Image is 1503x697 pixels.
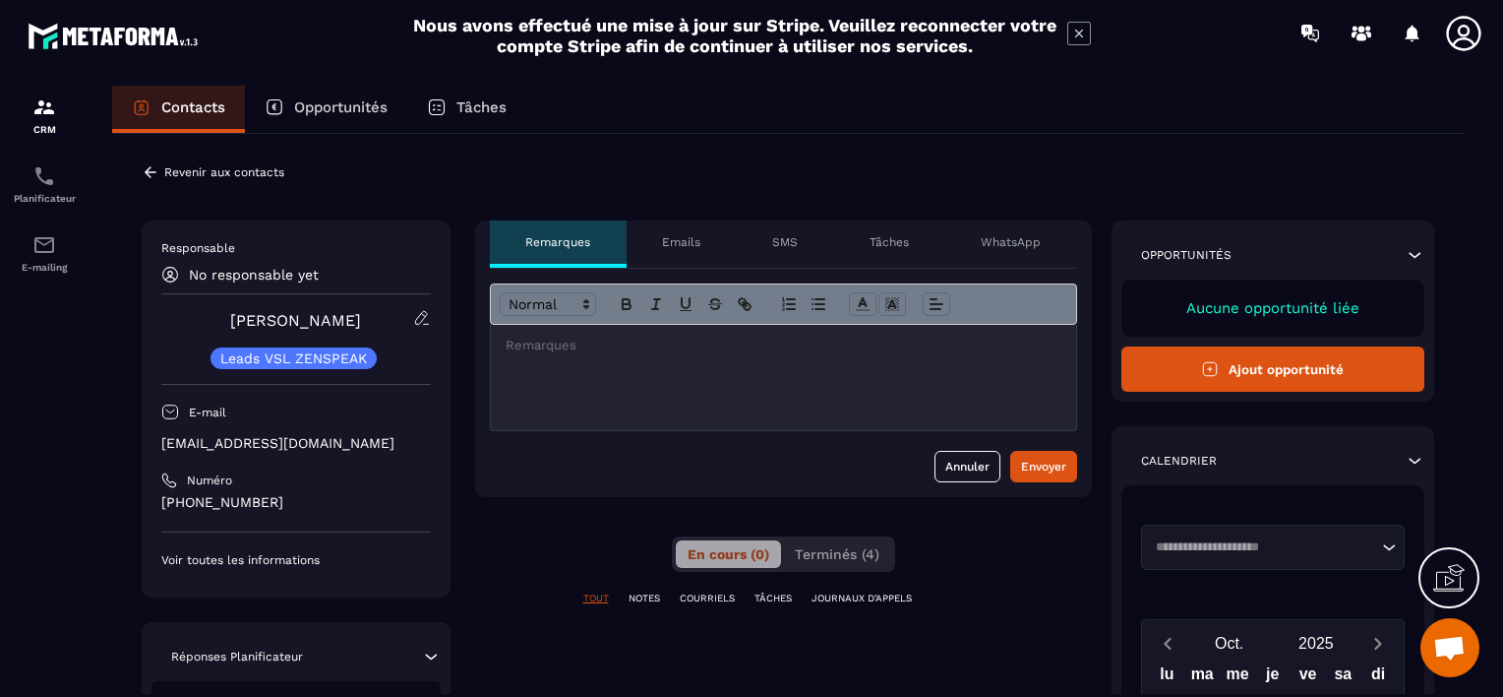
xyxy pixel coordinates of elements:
[1325,661,1360,695] div: sa
[1360,661,1396,695] div: di
[1021,457,1066,476] div: Envoyer
[783,540,891,568] button: Terminés (4)
[5,150,84,219] a: schedulerschedulerPlanificateur
[294,98,388,116] p: Opportunités
[189,267,319,283] p: No responsable yet
[171,649,303,665] p: Réponses Planificateur
[1141,525,1406,570] div: Search for option
[230,311,361,330] a: [PERSON_NAME]
[934,451,1000,482] button: Annuler
[412,15,1057,56] h2: Nous avons effectué une mise à jour sur Stripe. Veuillez reconnecter votre compte Stripe afin de ...
[112,86,245,133] a: Contacts
[5,262,84,273] p: E-mailing
[688,546,769,562] span: En cours (0)
[161,552,431,568] p: Voir toutes les informations
[161,434,431,453] p: [EMAIL_ADDRESS][DOMAIN_NAME]
[161,98,225,116] p: Contacts
[245,86,407,133] a: Opportunités
[5,219,84,287] a: emailemailE-mailing
[1150,661,1185,695] div: lu
[407,86,526,133] a: Tâches
[161,493,431,512] p: [PHONE_NUMBER]
[1141,453,1217,469] p: Calendrier
[28,18,205,54] img: logo
[1359,630,1396,657] button: Next month
[1121,347,1425,392] button: Ajout opportunité
[220,351,367,365] p: Leads VSL ZENSPEAK
[5,81,84,150] a: formationformationCRM
[1273,626,1359,661] button: Open years overlay
[1184,661,1220,695] div: ma
[1141,247,1232,263] p: Opportunités
[795,546,879,562] span: Terminés (4)
[32,233,56,257] img: email
[1420,618,1479,677] div: Ouvrir le chat
[187,473,232,488] p: Numéro
[1220,661,1255,695] div: me
[1010,451,1077,482] button: Envoyer
[525,234,590,250] p: Remarques
[680,592,735,605] p: COURRIELS
[164,165,284,179] p: Revenir aux contacts
[161,240,431,256] p: Responsable
[456,98,507,116] p: Tâches
[676,540,781,568] button: En cours (0)
[870,234,909,250] p: Tâches
[1255,661,1291,695] div: je
[5,124,84,135] p: CRM
[1149,538,1378,557] input: Search for option
[189,405,226,420] p: E-mail
[754,592,792,605] p: TÂCHES
[629,592,660,605] p: NOTES
[662,234,700,250] p: Emails
[1291,661,1326,695] div: ve
[981,234,1041,250] p: WhatsApp
[812,592,912,605] p: JOURNAUX D'APPELS
[32,95,56,119] img: formation
[1150,630,1186,657] button: Previous month
[5,193,84,204] p: Planificateur
[1186,626,1273,661] button: Open months overlay
[583,592,609,605] p: TOUT
[1141,299,1406,317] p: Aucune opportunité liée
[772,234,798,250] p: SMS
[32,164,56,188] img: scheduler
